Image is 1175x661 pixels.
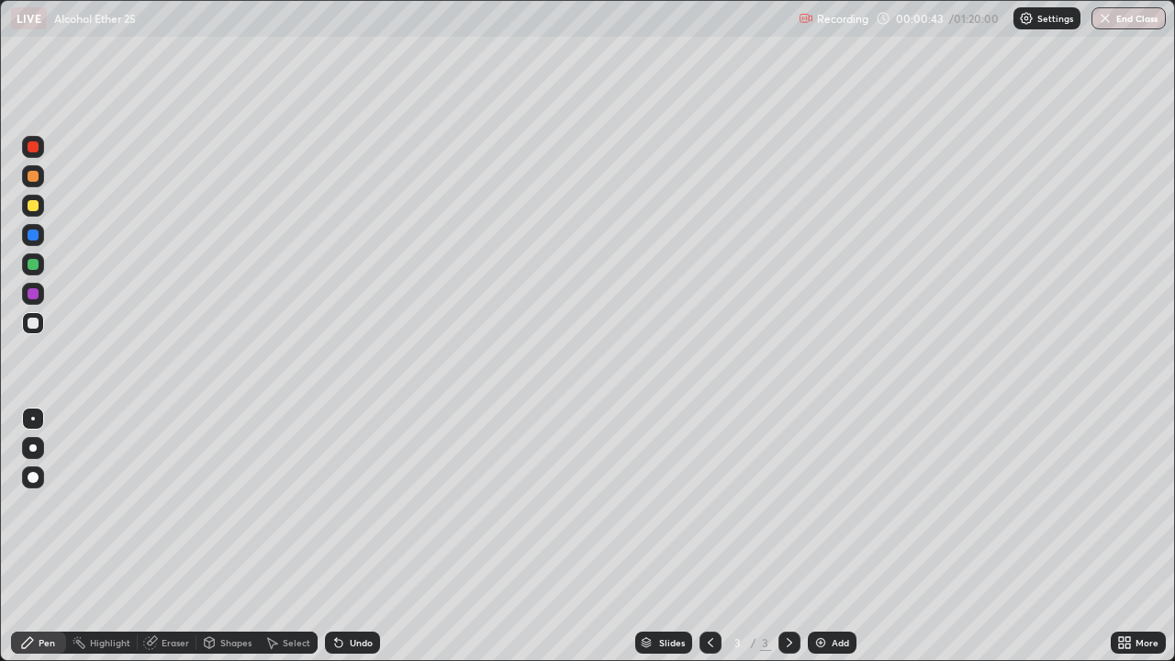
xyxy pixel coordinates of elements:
img: end-class-cross [1098,11,1113,26]
div: Eraser [162,638,189,647]
p: Settings [1037,14,1073,23]
div: / [751,637,756,648]
div: Undo [350,638,373,647]
div: Add [832,638,849,647]
div: 3 [760,634,771,651]
div: Slides [659,638,685,647]
div: Shapes [220,638,252,647]
div: Pen [39,638,55,647]
p: Recording [817,12,868,26]
img: recording.375f2c34.svg [799,11,813,26]
img: class-settings-icons [1019,11,1034,26]
p: Alcohol Ether 25 [54,11,136,26]
div: More [1136,638,1158,647]
div: Select [283,638,310,647]
p: LIVE [17,11,41,26]
div: 3 [729,637,747,648]
button: End Class [1091,7,1166,29]
img: add-slide-button [813,635,828,650]
div: Highlight [90,638,130,647]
